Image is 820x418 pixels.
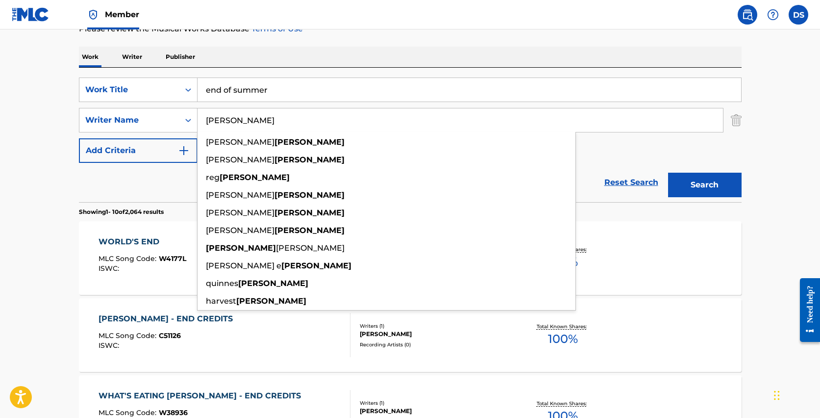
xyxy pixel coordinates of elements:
[206,296,236,306] span: harvest
[79,78,742,202] form: Search Form
[548,330,578,348] span: 100 %
[159,408,188,417] span: W38936
[159,331,181,340] span: C51126
[206,243,276,253] strong: [PERSON_NAME]
[537,400,589,407] p: Total Known Shares:
[668,173,742,197] button: Search
[274,208,345,217] strong: [PERSON_NAME]
[360,330,508,339] div: [PERSON_NAME]
[12,7,50,22] img: MLC Logo
[206,208,274,217] span: [PERSON_NAME]
[99,408,159,417] span: MLC Song Code :
[276,243,345,253] span: [PERSON_NAME]
[742,9,753,21] img: search
[79,221,742,295] a: WORLD'S ENDMLC Song Code:W4177LISWC:Writers (1)[PERSON_NAME]Recording Artists (0)Total Known Shar...
[220,173,290,182] strong: [PERSON_NAME]
[274,155,345,164] strong: [PERSON_NAME]
[360,407,508,416] div: [PERSON_NAME]
[206,226,274,235] span: [PERSON_NAME]
[206,190,274,200] span: [PERSON_NAME]
[99,254,159,263] span: MLC Song Code :
[178,145,190,157] img: 9d2ae6d4665cec9f34b9.svg
[238,279,308,288] strong: [PERSON_NAME]
[767,9,779,21] img: help
[87,9,99,21] img: Top Rightsholder
[79,298,742,372] a: [PERSON_NAME] - END CREDITSMLC Song Code:C51126ISWC:Writers (1)[PERSON_NAME]Recording Artists (0)...
[119,47,145,67] p: Writer
[79,47,101,67] p: Work
[274,137,345,147] strong: [PERSON_NAME]
[85,84,174,96] div: Work Title
[537,323,589,330] p: Total Known Shares:
[774,381,780,410] div: Drag
[281,261,351,270] strong: [PERSON_NAME]
[274,190,345,200] strong: [PERSON_NAME]
[159,254,186,263] span: W4177L
[99,331,159,340] span: MLC Song Code :
[206,173,220,182] span: reg
[206,137,274,147] span: [PERSON_NAME]
[99,236,186,248] div: WORLD'S END
[105,9,139,20] span: Member
[599,172,663,193] a: Reset Search
[85,114,174,126] div: Writer Name
[771,371,820,418] iframe: Chat Widget
[163,47,198,67] p: Publisher
[763,5,783,25] div: Help
[731,108,742,132] img: Delete Criterion
[360,399,508,407] div: Writers ( 1 )
[206,261,281,270] span: [PERSON_NAME] e
[360,341,508,348] div: Recording Artists ( 0 )
[789,5,808,25] div: User Menu
[206,155,274,164] span: [PERSON_NAME]
[206,279,238,288] span: quinnes
[793,269,820,350] iframe: Resource Center
[99,313,238,325] div: [PERSON_NAME] - END CREDITS
[79,138,198,163] button: Add Criteria
[99,341,122,350] span: ISWC :
[79,208,164,216] p: Showing 1 - 10 of 2,064 results
[738,5,757,25] a: Public Search
[236,296,306,306] strong: [PERSON_NAME]
[274,226,345,235] strong: [PERSON_NAME]
[99,264,122,273] span: ISWC :
[99,390,306,402] div: WHAT'S EATING [PERSON_NAME] - END CREDITS
[360,322,508,330] div: Writers ( 1 )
